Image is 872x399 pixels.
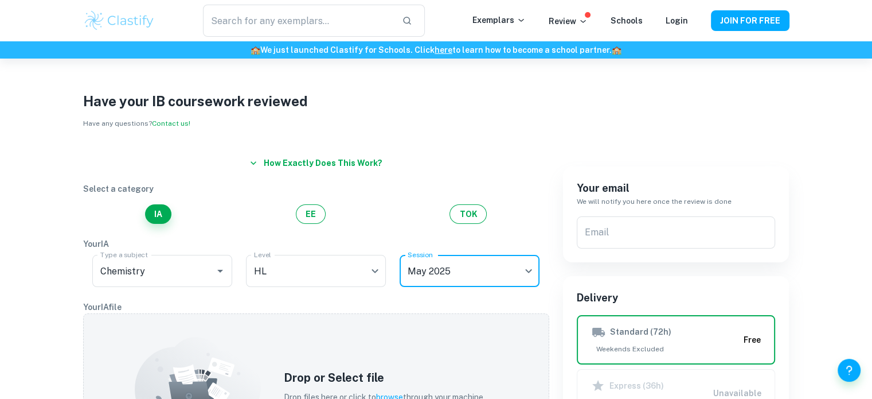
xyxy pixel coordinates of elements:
[245,153,387,173] button: How exactly does this work?
[254,250,271,259] label: Level
[83,183,549,195] p: Select a category
[212,263,228,279] button: Open
[246,255,386,287] div: HL
[743,334,760,346] h6: Free
[577,216,776,249] input: We'll contact you here
[152,119,190,127] a: Contact us!
[251,45,260,55] span: 🏫
[549,15,588,28] p: Review
[83,119,190,127] span: Have any questions?
[83,238,549,250] p: Your IA
[145,204,171,224] button: IA
[577,180,776,196] h6: Your email
[83,301,549,313] p: Your IA file
[2,44,870,56] h6: We just launched Clastify for Schools. Click to learn how to become a school partner.
[577,196,776,207] h6: We will notify you here once the review is done
[100,250,148,259] label: Type a subject
[83,91,789,111] h1: Have your IB coursework reviewed
[592,344,739,354] span: Weekends Excluded
[577,290,776,306] h6: Delivery
[203,5,392,37] input: Search for any exemplars...
[577,315,776,365] button: Standard (72h)Weekends ExcludedFree
[611,16,643,25] a: Schools
[400,255,539,287] div: May 2025
[408,250,433,259] label: Session
[449,204,487,224] button: TOK
[610,326,671,339] h6: Standard (72h)
[838,359,861,382] button: Help and Feedback
[666,16,688,25] a: Login
[472,14,526,26] p: Exemplars
[612,45,621,55] span: 🏫
[435,45,452,55] a: here
[284,369,483,386] h5: Drop or Select file
[711,10,789,31] button: JOIN FOR FREE
[83,9,156,32] img: Clastify logo
[296,204,326,224] button: EE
